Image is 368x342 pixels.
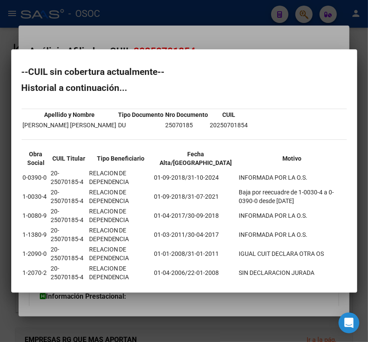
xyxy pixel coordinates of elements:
[50,149,88,168] th: CUIL Titular
[210,110,249,119] th: CUIL
[22,110,117,119] th: Apellido y Nombre
[22,84,347,92] h2: Historial a continuación...
[50,226,88,244] td: 20-25070185-4
[339,313,359,333] div: Open Intercom Messenger
[239,206,346,225] td: INFORMADA POR LA O.S.
[154,187,237,206] td: 01-09-2018/31-07-2021
[22,264,49,282] td: 1-2070-2
[22,245,49,263] td: 1-2090-0
[22,168,49,187] td: 0-0390-0
[239,245,346,263] td: IGUAL CUIT DECLARA OTRA OS
[239,168,346,187] td: INFORMADA POR LA O.S.
[89,149,153,168] th: Tipo Beneficiario
[154,245,237,263] td: 01-01-2008/31-01-2011
[22,149,49,168] th: Obra Social
[154,149,237,168] th: Fecha Alta/[GEOGRAPHIC_DATA]
[50,264,88,282] td: 20-25070185-4
[50,206,88,225] td: 20-25070185-4
[50,245,88,263] td: 20-25070185-4
[239,226,346,244] td: INFORMADA POR LA O.S.
[50,187,88,206] td: 20-25070185-4
[239,264,346,282] td: SIN DECLARACION JURADA
[239,187,346,206] td: Baja por reecuadre de 1-0030-4 a 0-0390-0 desde [DATE]
[22,68,347,76] h2: --CUIL sin cobertura actualmente--
[154,206,237,225] td: 01-04-2017/30-09-2018
[22,187,49,206] td: 1-0030-4
[89,187,153,206] td: RELACION DE DEPENDENCIA
[89,245,153,263] td: RELACION DE DEPENDENCIA
[154,226,237,244] td: 01-03-2011/30-04-2017
[154,168,237,187] td: 01-09-2018/31-10-2024
[22,226,49,244] td: 1-1380-9
[118,120,164,130] td: DU
[165,110,209,119] th: Nro Documento
[22,206,49,225] td: 1-0080-9
[89,226,153,244] td: RELACION DE DEPENDENCIA
[118,110,164,119] th: Tipo Documento
[154,264,237,282] td: 01-04-2006/22-01-2008
[50,168,88,187] td: 20-25070185-4
[239,149,346,168] th: Motivo
[89,264,153,282] td: RELACION DE DEPENDENCIA
[210,120,249,130] td: 20250701854
[89,206,153,225] td: RELACION DE DEPENDENCIA
[89,168,153,187] td: RELACION DE DEPENDENCIA
[22,120,117,130] td: [PERSON_NAME] [PERSON_NAME]
[165,120,209,130] td: 25070185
